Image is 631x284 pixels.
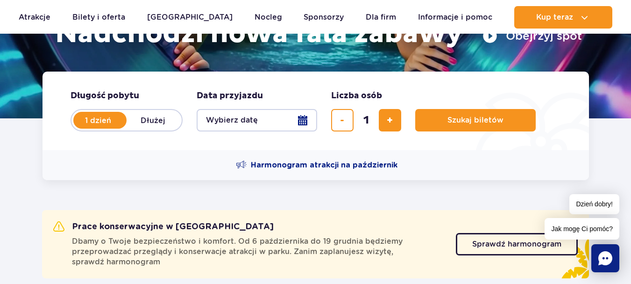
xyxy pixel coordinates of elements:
span: Szukaj biletów [447,116,503,124]
a: Informacje i pomoc [418,6,492,29]
a: Harmonogram atrakcji na październik [236,160,397,171]
a: Sponsorzy [304,6,344,29]
button: Szukaj biletów [415,109,536,131]
form: Planowanie wizyty w Park of Poland [43,72,589,150]
span: Sprawdź harmonogram [472,240,561,248]
a: Sprawdź harmonogram [456,233,578,255]
a: [GEOGRAPHIC_DATA] [147,6,233,29]
span: Długość pobytu [71,90,139,102]
div: Chat [591,244,619,272]
button: Kup teraz [514,6,612,29]
button: dodaj bilet [379,109,401,131]
span: Harmonogram atrakcji na październik [251,160,397,170]
span: Dzień dobry! [569,194,619,214]
label: Dłużej [127,110,180,130]
label: 1 dzień [71,110,125,130]
span: Kup teraz [536,13,573,22]
a: Dla firm [366,6,396,29]
button: Obejrzyj spot [482,29,582,44]
button: usuń bilet [331,109,354,131]
a: Nocleg [255,6,282,29]
button: Wybierz datę [197,109,317,131]
h2: Prace konserwacyjne w [GEOGRAPHIC_DATA] [53,221,274,233]
span: Dbamy o Twoje bezpieczeństwo i komfort. Od 6 października do 19 grudnia będziemy przeprowadzać pr... [72,236,445,267]
span: Liczba osób [331,90,382,102]
span: Jak mogę Ci pomóc? [545,218,619,240]
a: Bilety i oferta [72,6,125,29]
input: liczba biletów [355,109,377,131]
span: Data przyjazdu [197,90,263,102]
a: Atrakcje [19,6,50,29]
